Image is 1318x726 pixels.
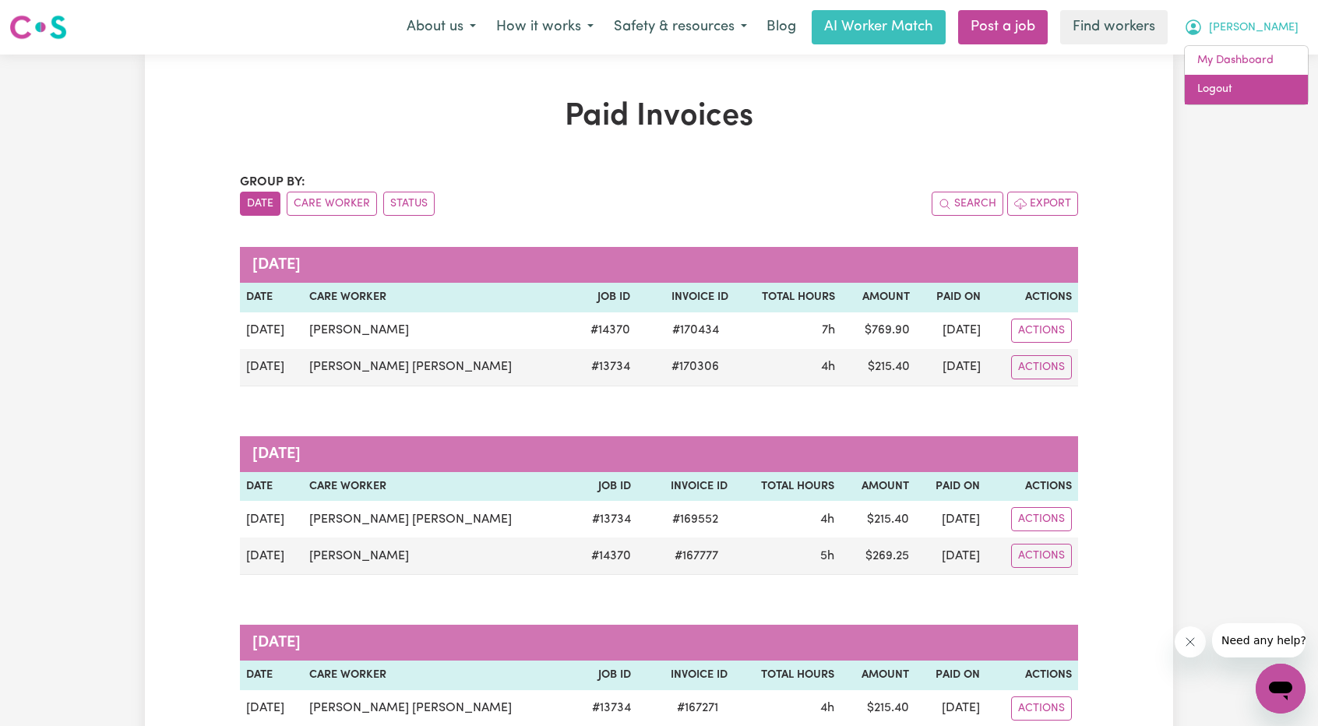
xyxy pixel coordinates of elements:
[958,10,1048,44] a: Post a job
[1185,46,1308,76] a: My Dashboard
[9,13,67,41] img: Careseekers logo
[240,436,1078,472] caption: [DATE]
[734,472,840,502] th: Total Hours
[840,661,915,690] th: Amount
[662,358,728,376] span: # 170306
[571,349,636,386] td: # 13734
[303,283,571,312] th: Care Worker
[665,547,728,566] span: # 167777
[841,349,916,386] td: $ 215.40
[734,661,840,690] th: Total Hours
[1175,626,1206,657] iframe: Close message
[916,312,987,349] td: [DATE]
[572,472,637,502] th: Job ID
[841,312,916,349] td: $ 769.90
[915,537,986,575] td: [DATE]
[604,11,757,44] button: Safety & resources
[820,513,834,526] span: 4 hours
[240,472,303,502] th: Date
[303,472,572,502] th: Care Worker
[303,661,572,690] th: Care Worker
[986,661,1078,690] th: Actions
[812,10,946,44] a: AI Worker Match
[841,283,916,312] th: Amount
[820,702,834,714] span: 4 hours
[668,699,728,717] span: # 167271
[916,283,987,312] th: Paid On
[572,661,637,690] th: Job ID
[303,501,572,537] td: [PERSON_NAME] [PERSON_NAME]
[986,472,1078,502] th: Actions
[757,10,805,44] a: Blog
[240,349,303,386] td: [DATE]
[932,192,1003,216] button: Search
[637,661,734,690] th: Invoice ID
[572,501,637,537] td: # 13734
[1185,75,1308,104] a: Logout
[1256,664,1306,714] iframe: Button to launch messaging window
[240,501,303,537] td: [DATE]
[1011,355,1072,379] button: Actions
[1060,10,1168,44] a: Find workers
[396,11,486,44] button: About us
[636,283,735,312] th: Invoice ID
[840,472,915,502] th: Amount
[571,312,636,349] td: # 14370
[572,537,637,575] td: # 14370
[1174,11,1309,44] button: My Account
[240,98,1078,136] h1: Paid Invoices
[1011,319,1072,343] button: Actions
[663,510,728,529] span: # 169552
[240,192,280,216] button: sort invoices by date
[240,283,303,312] th: Date
[1212,623,1306,657] iframe: Message from company
[820,550,834,562] span: 5 hours
[1011,544,1072,568] button: Actions
[821,361,835,373] span: 4 hours
[383,192,435,216] button: sort invoices by paid status
[240,661,303,690] th: Date
[1209,19,1299,37] span: [PERSON_NAME]
[571,283,636,312] th: Job ID
[915,501,986,537] td: [DATE]
[303,349,571,386] td: [PERSON_NAME] [PERSON_NAME]
[240,537,303,575] td: [DATE]
[916,349,987,386] td: [DATE]
[840,537,915,575] td: $ 269.25
[735,283,841,312] th: Total Hours
[637,472,734,502] th: Invoice ID
[287,192,377,216] button: sort invoices by care worker
[915,661,986,690] th: Paid On
[1184,45,1309,105] div: My Account
[240,176,305,189] span: Group by:
[840,501,915,537] td: $ 215.40
[303,312,571,349] td: [PERSON_NAME]
[987,283,1078,312] th: Actions
[1011,507,1072,531] button: Actions
[822,324,835,337] span: 7 hours
[663,321,728,340] span: # 170434
[9,11,94,23] span: Need any help?
[915,472,986,502] th: Paid On
[303,537,572,575] td: [PERSON_NAME]
[240,312,303,349] td: [DATE]
[240,247,1078,283] caption: [DATE]
[486,11,604,44] button: How it works
[240,625,1078,661] caption: [DATE]
[9,9,67,45] a: Careseekers logo
[1007,192,1078,216] button: Export
[1011,696,1072,721] button: Actions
